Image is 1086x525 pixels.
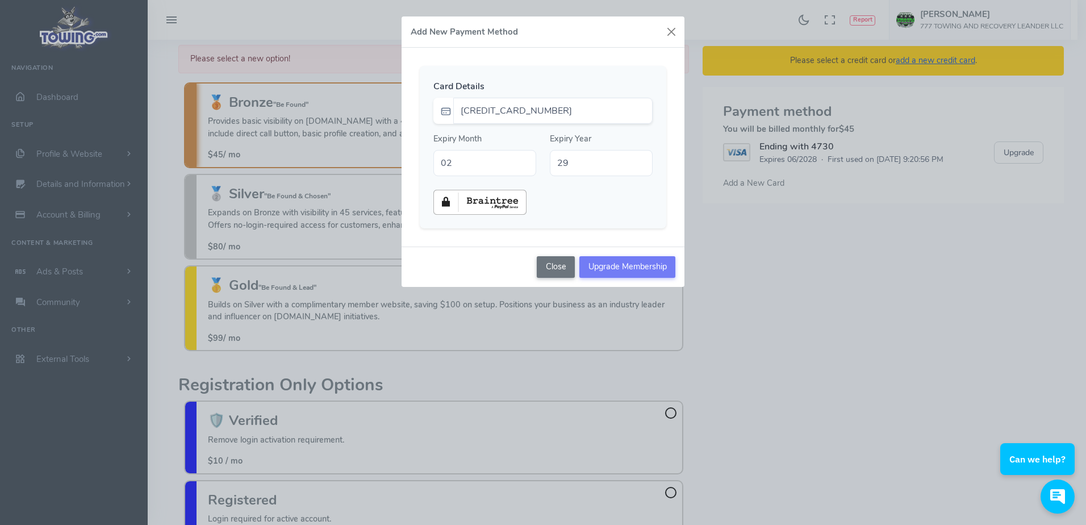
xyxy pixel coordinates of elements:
[992,412,1086,525] iframe: Conversations
[433,150,536,176] input: MM
[537,256,575,278] button: Close
[433,80,653,93] legend: Card Details
[550,150,653,176] input: YY
[433,190,527,215] img: braintree-badge-light.png
[550,133,591,145] label: Expiry Year
[433,133,482,145] label: Expiry Month
[453,98,653,124] input: Card number
[411,26,518,38] h5: Add New Payment Method
[579,256,675,278] input: Upgrade Membership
